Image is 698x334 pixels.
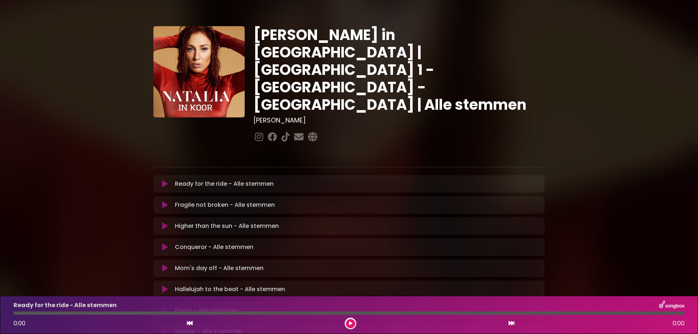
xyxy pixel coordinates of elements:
[13,319,25,327] span: 0:00
[153,26,245,117] img: YTVS25JmS9CLUqXqkEhs
[253,116,545,124] h3: [PERSON_NAME]
[253,26,545,113] h1: [PERSON_NAME] in [GEOGRAPHIC_DATA] | [GEOGRAPHIC_DATA] 1 - [GEOGRAPHIC_DATA] - [GEOGRAPHIC_DATA] ...
[13,301,117,310] p: Ready for the ride - Alle stemmen
[175,285,285,294] p: Hallelujah to the beat - Alle stemmen
[673,319,685,328] span: 0:00
[175,201,275,209] p: Fragile not broken - Alle stemmen
[659,301,685,310] img: songbox-logo-white.png
[175,180,274,188] p: Ready for the ride - Alle stemmen
[175,222,279,230] p: Higher than the sun - Alle stemmen
[175,243,253,251] p: Conqueror - Alle stemmen
[175,264,264,273] p: Mom's day off - Alle stemmen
